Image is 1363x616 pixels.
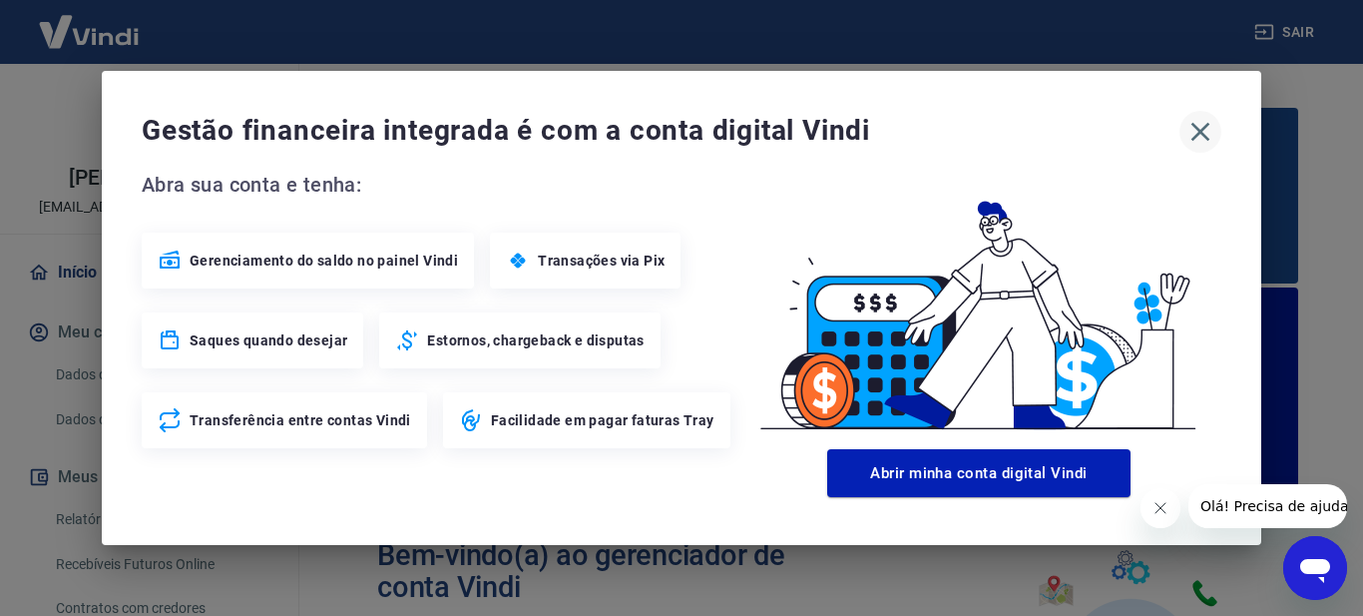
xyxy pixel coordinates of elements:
[190,251,458,271] span: Gerenciamento do saldo no painel Vindi
[827,449,1131,497] button: Abrir minha conta digital Vindi
[1140,488,1180,528] iframe: Close message
[538,251,665,271] span: Transações via Pix
[12,14,168,30] span: Olá! Precisa de ajuda?
[190,410,411,430] span: Transferência entre contas Vindi
[142,111,1179,151] span: Gestão financeira integrada é com a conta digital Vindi
[427,330,644,350] span: Estornos, chargeback e disputas
[491,410,714,430] span: Facilidade em pagar faturas Tray
[1188,484,1347,528] iframe: Message from company
[190,330,347,350] span: Saques quando desejar
[1283,536,1347,600] iframe: Button to launch messaging window
[142,169,736,201] span: Abra sua conta e tenha:
[736,169,1221,441] img: Good Billing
